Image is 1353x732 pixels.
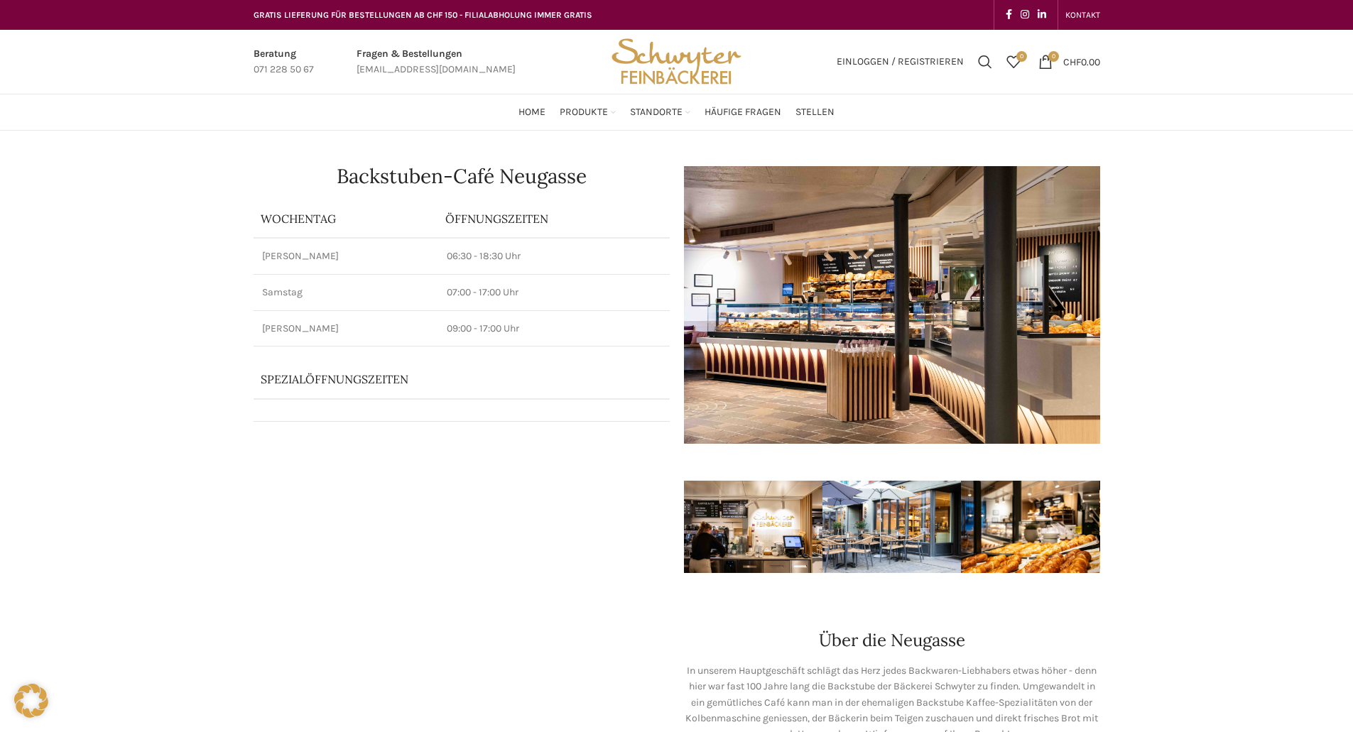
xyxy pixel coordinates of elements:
p: 09:00 - 17:00 Uhr [447,322,661,336]
img: schwyter-10 [1099,481,1238,573]
p: ÖFFNUNGSZEITEN [445,211,663,226]
img: Bäckerei Schwyter [607,30,746,94]
a: Stellen [795,98,835,126]
a: Linkedin social link [1033,5,1050,25]
a: Einloggen / Registrieren [830,48,971,76]
p: Wochentag [261,211,431,226]
p: Spezialöffnungszeiten [261,371,623,387]
a: 0 CHF0.00 [1031,48,1107,76]
bdi: 0.00 [1063,55,1100,67]
img: schwyter-61 [822,481,961,573]
span: Home [518,106,545,119]
span: Stellen [795,106,835,119]
div: Main navigation [246,98,1107,126]
a: Home [518,98,545,126]
p: 07:00 - 17:00 Uhr [447,285,661,300]
h1: Backstuben-Café Neugasse [254,166,670,186]
img: schwyter-12 [961,481,1099,573]
a: 0 [999,48,1028,76]
div: Secondary navigation [1058,1,1107,29]
span: 0 [1048,51,1059,62]
a: Produkte [560,98,616,126]
a: Häufige Fragen [705,98,781,126]
span: GRATIS LIEFERUNG FÜR BESTELLUNGEN AB CHF 150 - FILIALABHOLUNG IMMER GRATIS [254,10,592,20]
img: schwyter-17 [684,481,822,573]
div: Meine Wunschliste [999,48,1028,76]
span: Einloggen / Registrieren [837,57,964,67]
span: Häufige Fragen [705,106,781,119]
a: Facebook social link [1001,5,1016,25]
a: KONTAKT [1065,1,1100,29]
span: CHF [1063,55,1081,67]
a: Site logo [607,55,746,67]
span: 0 [1016,51,1027,62]
p: [PERSON_NAME] [262,322,430,336]
span: Standorte [630,106,683,119]
a: Infobox link [254,46,314,78]
a: Infobox link [357,46,516,78]
p: 06:30 - 18:30 Uhr [447,249,661,263]
a: Suchen [971,48,999,76]
h2: Über die Neugasse [684,632,1100,649]
span: Produkte [560,106,608,119]
span: KONTAKT [1065,10,1100,20]
a: Standorte [630,98,690,126]
a: Instagram social link [1016,5,1033,25]
p: [PERSON_NAME] [262,249,430,263]
p: Samstag [262,285,430,300]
